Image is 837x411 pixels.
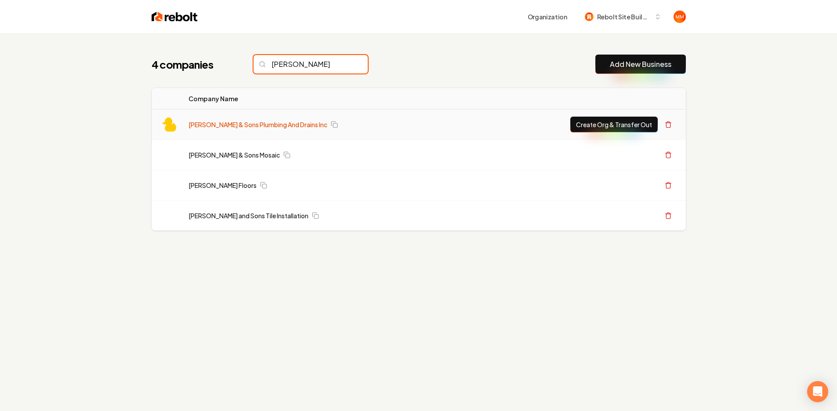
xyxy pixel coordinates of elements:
th: Company Name [181,88,470,110]
img: Matthew Meyer [674,11,686,23]
button: Organization [522,9,572,25]
input: Search... [254,55,368,73]
button: Create Org & Transfer Out [570,117,658,132]
img: Rebolt Site Builder [585,12,594,21]
a: [PERSON_NAME] & Sons Mosaic [188,150,280,159]
button: Open user button [674,11,686,23]
span: Rebolt Site Builder [597,12,651,22]
a: [PERSON_NAME] & Sons Plumbing And Drains Inc [188,120,327,129]
img: Rebolt Logo [152,11,198,23]
div: Open Intercom Messenger [807,381,828,402]
a: [PERSON_NAME] and Sons Tile Installation [188,211,308,220]
a: Add New Business [610,59,671,70]
button: Add New Business [595,55,686,74]
a: [PERSON_NAME] Floors [188,181,257,190]
h1: 4 companies [152,57,236,71]
img: Joseph & Sons Plumbing And Drains Inc logo [162,117,176,132]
